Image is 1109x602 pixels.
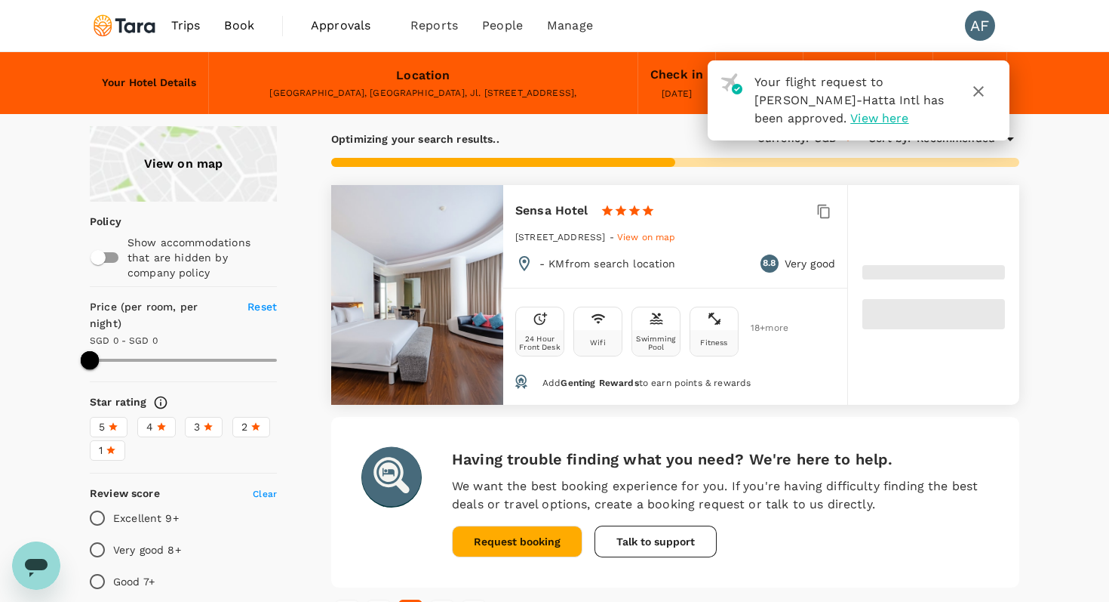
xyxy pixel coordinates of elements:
[785,256,835,271] p: Very good
[90,214,100,229] p: Policy
[113,542,181,557] p: Very good 8+
[410,17,458,35] span: Reports
[617,230,676,242] a: View on map
[650,64,703,85] div: Check in
[610,232,617,242] span: -
[99,443,103,458] span: 1
[253,489,277,499] span: Clear
[90,486,160,502] h6: Review score
[754,75,944,125] span: Your flight request to [PERSON_NAME]-Hatta Intl has been approved.
[146,419,153,435] span: 4
[515,232,605,242] span: [STREET_ADDRESS]
[331,131,499,147] p: Optimizing your search results..
[561,378,638,388] span: Genting Rewards
[635,335,677,351] div: Swimming Pool
[617,232,676,242] span: View on map
[221,86,625,101] div: [GEOGRAPHIC_DATA], [GEOGRAPHIC_DATA], Jl. [STREET_ADDRESS],
[224,17,254,35] span: Book
[241,419,247,435] span: 2
[590,338,606,347] div: Wifi
[194,419,200,435] span: 3
[90,9,159,42] img: Tara Climate Ltd
[452,526,582,557] button: Request booking
[153,395,168,410] svg: Star ratings are awarded to properties to represent the quality of services, facilities, and amen...
[720,73,742,94] img: flight-approved
[662,88,692,99] span: [DATE]
[965,11,995,41] div: AF
[113,574,155,589] p: Good 7+
[127,235,275,280] p: Show accommodations that are hidden by company policy
[539,256,676,271] p: - KM from search location
[396,65,450,86] div: Location
[452,477,989,514] p: We want the best booking experience for you. If you're having difficulty finding the best deals o...
[519,335,561,351] div: 24 Hour Front Desk
[12,542,60,590] iframe: Button to launch messaging window
[311,17,386,35] span: Approvals
[102,75,196,91] h6: Your Hotel Details
[547,17,593,35] span: Manage
[90,299,230,332] h6: Price (per room, per night)
[99,419,105,435] span: 5
[247,301,277,313] span: Reset
[90,394,147,411] h6: Star rating
[90,126,277,202] a: View on map
[700,338,727,347] div: Fitness
[90,335,158,346] span: SGD 0 - SGD 0
[542,378,751,388] span: Add to earn points & rewards
[452,447,989,471] h6: Having trouble finding what you need? We're here to help.
[850,111,908,125] span: View here
[594,526,717,557] button: Talk to support
[515,200,588,221] h6: Sensa Hotel
[751,323,773,333] span: 18 + more
[171,17,201,35] span: Trips
[763,256,776,271] span: 8.8
[482,17,523,35] span: People
[113,511,179,526] p: Excellent 9+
